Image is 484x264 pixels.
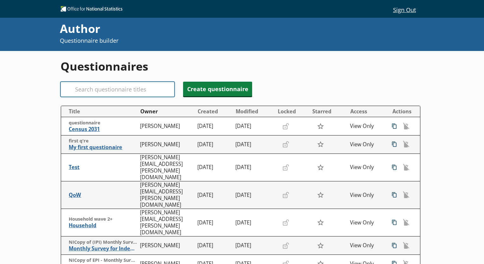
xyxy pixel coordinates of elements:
span: NICopy of (IPI) Monthly Survey for Index Numbers of Import Prices - Price Quotation Return [69,239,137,245]
td: [PERSON_NAME][EMAIL_ADDRESS][PERSON_NAME][DOMAIN_NAME] [137,209,195,236]
span: Census 2031 [69,126,137,133]
td: [DATE] [233,135,275,154]
span: My first questionaire [69,144,137,151]
button: Star [314,138,327,150]
span: questionnaire [69,120,137,126]
td: [DATE] [195,236,233,255]
td: [PERSON_NAME] [137,135,195,154]
td: [DATE] [233,209,275,236]
td: [PERSON_NAME][EMAIL_ADDRESS][PERSON_NAME][DOMAIN_NAME] [137,154,195,181]
span: Monthly Survey for Index Numbers of Import Prices - Price Quotation Return [69,245,137,252]
td: [PERSON_NAME][EMAIL_ADDRESS][PERSON_NAME][DOMAIN_NAME] [137,181,195,209]
button: Access [348,106,385,116]
td: [DATE] [233,117,275,135]
td: [DATE] [195,117,233,135]
td: [DATE] [195,209,233,236]
h1: Questionnaires [60,59,421,74]
button: Star [314,240,327,252]
td: View Only [347,209,386,236]
th: Actions [385,106,420,117]
td: [DATE] [195,135,233,154]
td: [DATE] [195,181,233,209]
button: Created [195,106,233,116]
td: View Only [347,117,386,135]
td: [DATE] [195,154,233,181]
button: Star [314,217,327,229]
button: Star [314,120,327,132]
button: Modified [233,106,275,116]
span: Household [69,222,137,229]
span: Household wave 2+ [69,216,137,222]
button: Star [314,189,327,201]
button: Locked [275,106,309,116]
span: NICopy of EPI - Monthly Survey for Index Numbers of Export Prices - Price Quotation Retur [69,257,137,263]
td: [PERSON_NAME] [137,117,195,135]
td: View Only [347,135,386,154]
td: View Only [347,181,386,209]
button: Starred [309,106,347,116]
span: QoW [69,192,137,198]
input: Search questionnaire titles [60,82,175,97]
div: Author [60,21,324,37]
span: first q're [69,138,137,144]
button: Create questionnaire [183,82,252,96]
button: Star [314,161,327,173]
button: Title [64,106,137,116]
td: [DATE] [233,181,275,209]
p: Questionnaire builder [60,37,324,45]
button: Sign Out [388,4,421,15]
td: View Only [347,236,386,255]
button: Owner [138,106,194,116]
td: [DATE] [233,154,275,181]
span: Test [69,164,137,171]
td: [DATE] [233,236,275,255]
td: [PERSON_NAME] [137,236,195,255]
td: View Only [347,154,386,181]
